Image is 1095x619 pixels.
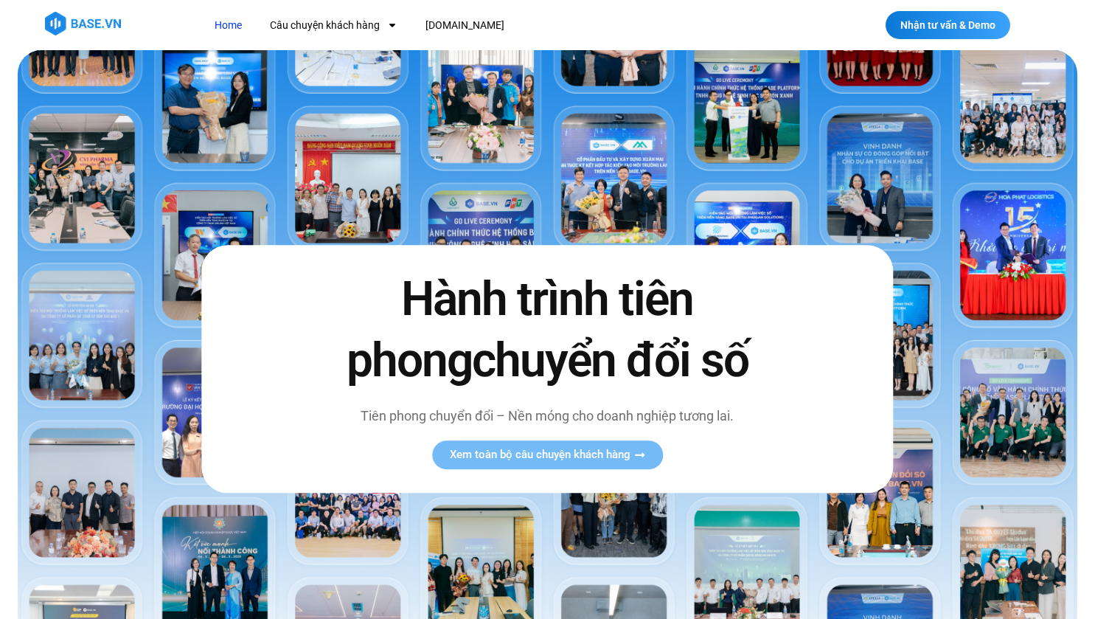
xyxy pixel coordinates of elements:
[259,12,409,39] a: Câu chuyện khách hàng
[472,333,748,388] span: chuyển đổi số
[204,12,253,39] a: Home
[204,12,775,39] nav: Menu
[900,20,995,30] span: Nhận tư vấn & Demo
[886,11,1010,39] a: Nhận tư vấn & Demo
[432,441,663,470] a: Xem toàn bộ câu chuyện khách hàng
[315,407,779,426] p: Tiên phong chuyển đổi – Nền móng cho doanh nghiệp tương lai.
[450,450,630,461] span: Xem toàn bộ câu chuyện khách hàng
[414,12,515,39] a: [DOMAIN_NAME]
[315,269,779,391] h2: Hành trình tiên phong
